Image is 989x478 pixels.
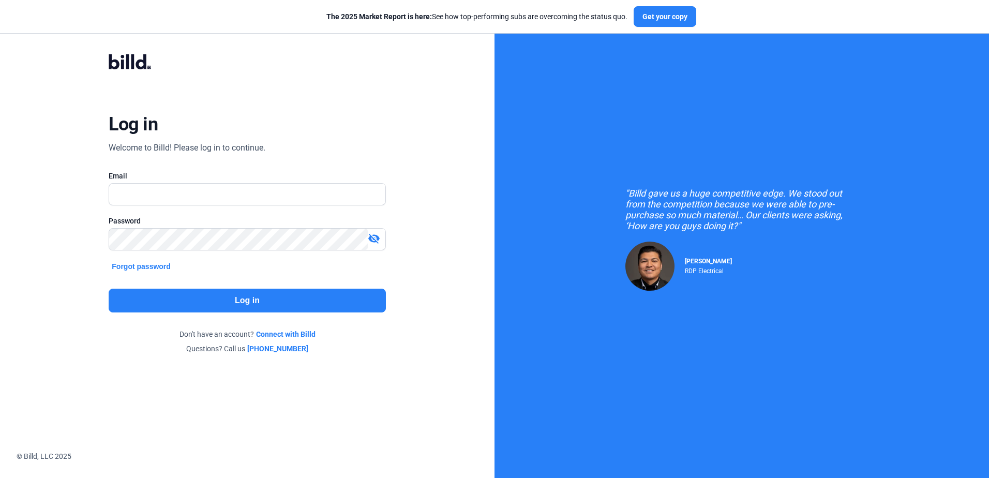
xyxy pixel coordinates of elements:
button: Log in [109,289,385,312]
div: RDP Electrical [685,265,732,275]
mat-icon: visibility_off [368,232,380,245]
button: Forgot password [109,261,174,272]
div: "Billd gave us a huge competitive edge. We stood out from the competition because we were able to... [625,188,858,231]
button: Get your copy [634,6,696,27]
div: Password [109,216,385,226]
div: Email [109,171,385,181]
div: Don't have an account? [109,329,385,339]
div: Log in [109,113,158,136]
a: [PHONE_NUMBER] [247,343,308,354]
div: Welcome to Billd! Please log in to continue. [109,142,265,154]
div: See how top-performing subs are overcoming the status quo. [326,11,627,22]
img: Raul Pacheco [625,242,675,291]
div: Questions? Call us [109,343,385,354]
a: Connect with Billd [256,329,316,339]
span: [PERSON_NAME] [685,258,732,265]
span: The 2025 Market Report is here: [326,12,432,21]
